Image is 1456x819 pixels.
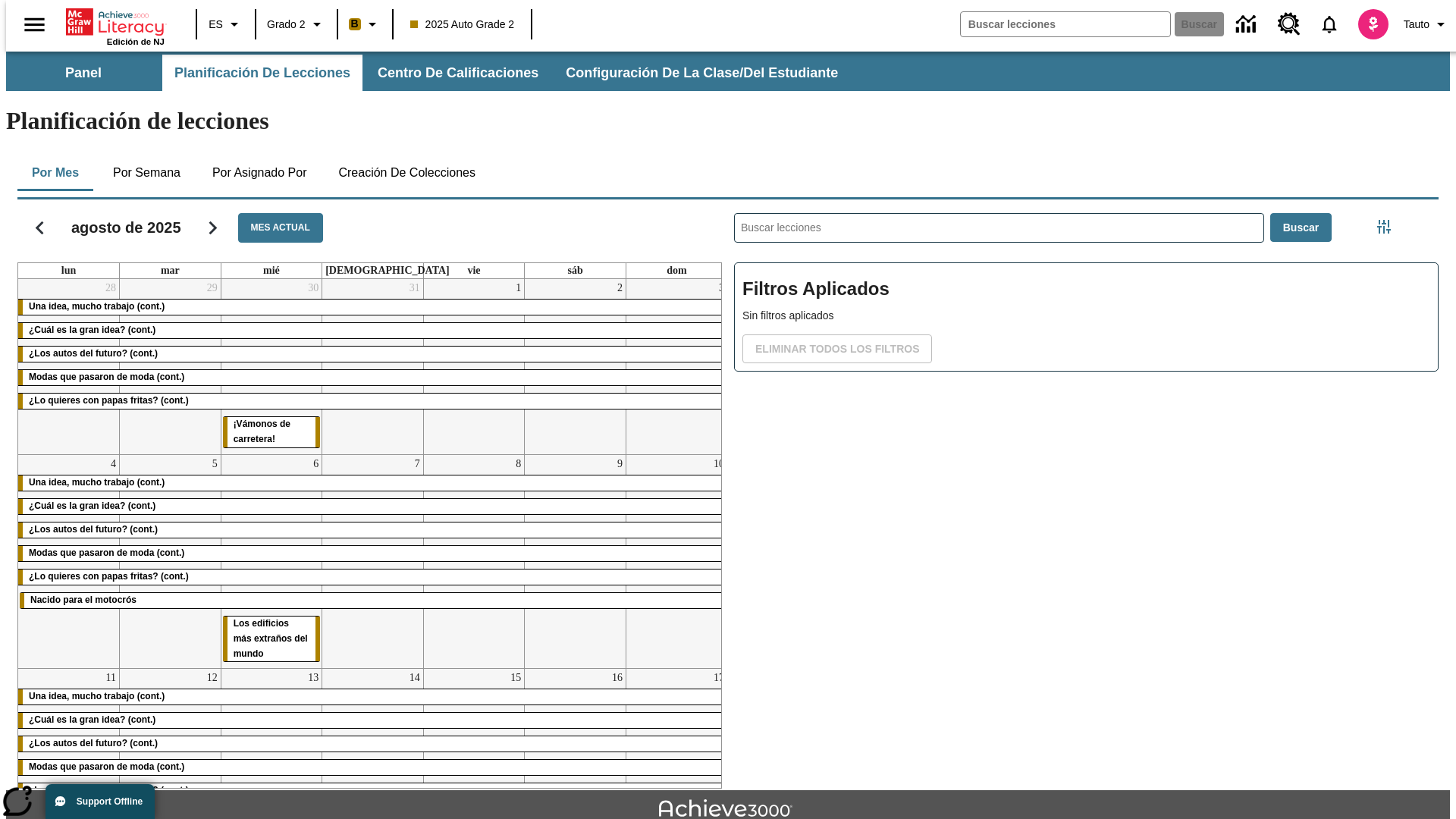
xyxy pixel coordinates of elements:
[1398,11,1456,38] button: Perfil/Configuración
[1369,212,1399,242] button: Menú lateral de filtros
[66,5,165,46] div: Portada
[6,52,1450,91] div: Subbarra de navegación
[322,454,424,669] td: 7 de agosto de 2025
[711,455,727,473] a: 10 de agosto de 2025
[6,107,1450,135] h1: Planificación de lecciones
[366,55,551,91] button: Centro de calificaciones
[29,372,184,382] span: Modas que pasaron de moda (cont.)
[742,308,1430,324] p: Sin filtros aplicados
[722,193,1439,789] div: Buscar
[267,17,306,33] span: Grado 2
[18,689,727,704] div: Una idea, mucho trabajo (cont.)
[29,500,155,511] span: ¿Cuál es la gran idea? (cont.)
[221,279,322,454] td: 30 de julio de 2025
[158,263,183,278] a: martes
[1269,4,1310,45] a: Centro de recursos, Se abrirá en una pestaña nueva.
[18,713,727,728] div: ¿Cuál es la gran idea? (cont.)
[261,11,332,38] button: Grado: Grado 2, Elige un grado
[1270,213,1332,243] button: Buscar
[305,279,322,297] a: 30 de julio de 2025
[423,454,525,669] td: 8 de agosto de 2025
[18,570,727,585] div: ¿Lo quieres con papas fritas? (cont.)
[12,2,57,47] button: Abrir el menú lateral
[71,218,181,237] h2: agosto de 2025
[18,300,727,315] div: Una idea, mucho trabajo (cont.)
[18,347,727,362] div: ¿Los autos del futuro? (cont.)
[711,669,727,687] a: 17 de agosto de 2025
[18,279,120,454] td: 28 de julio de 2025
[234,618,308,659] span: Los edificios más extraños del mundo
[18,499,727,514] div: ¿Cuál es la gran idea? (cont.)
[29,761,184,772] span: Modas que pasaron de moda (cont.)
[1349,5,1398,44] button: Escoja un nuevo avatar
[18,736,727,752] div: ¿Los autos del futuro? (cont.)
[204,279,221,297] a: 29 de julio de 2025
[18,370,727,385] div: Modas que pasaron de moda (cont.)
[204,669,221,687] a: 12 de agosto de 2025
[326,155,488,191] button: Creación de colecciones
[101,155,193,191] button: Por semana
[6,55,852,91] div: Subbarra de navegación
[260,263,283,278] a: miércoles
[406,279,423,297] a: 31 de julio de 2025
[305,669,322,687] a: 13 de agosto de 2025
[735,214,1263,242] input: Buscar lecciones
[410,17,515,33] span: 2025 Auto Grade 2
[513,279,524,297] a: 1 de agosto de 2025
[17,155,93,191] button: Por mes
[716,279,727,297] a: 3 de agosto de 2025
[626,454,727,669] td: 10 de agosto de 2025
[162,55,362,91] button: Planificación de lecciones
[29,325,155,335] span: ¿Cuál es la gran idea? (cont.)
[102,279,119,297] a: 28 de julio de 2025
[8,55,159,91] button: Panel
[120,454,221,669] td: 5 de agosto de 2025
[29,548,184,558] span: Modas que pasaron de moda (cont.)
[77,796,143,807] span: Support Offline
[1227,4,1269,45] a: Centro de información
[1358,9,1389,39] img: avatar image
[18,394,727,409] div: ¿Lo quieres con papas fritas? (cont.)
[18,546,727,561] div: Modas que pasaron de moda (cont.)
[554,55,850,91] button: Configuración de la clase/del estudiante
[322,263,453,278] a: jueves
[464,263,483,278] a: viernes
[423,279,525,454] td: 1 de agosto de 2025
[209,455,221,473] a: 5 de agosto de 2025
[343,11,388,38] button: Boost El color de la clase es anaranjado claro. Cambiar el color de la clase.
[29,477,165,488] span: Una idea, mucho trabajo (cont.)
[1310,5,1349,44] a: Notificaciones
[223,417,321,447] div: ¡Vámonos de carretera!
[507,669,524,687] a: 15 de agosto de 2025
[664,263,689,278] a: domingo
[20,593,726,608] div: Nacido para el motocrós
[30,595,136,605] span: Nacido para el motocrós
[202,11,250,38] button: Lenguaje: ES, Selecciona un idioma
[18,475,727,491] div: Una idea, mucho trabajo (cont.)
[103,669,119,687] a: 11 de agosto de 2025
[200,155,319,191] button: Por asignado por
[223,617,321,662] div: Los edificios más extraños del mundo
[614,455,626,473] a: 9 de agosto de 2025
[29,571,189,582] span: ¿Lo quieres con papas fritas? (cont.)
[209,17,223,33] span: ES
[322,279,424,454] td: 31 de julio de 2025
[626,279,727,454] td: 3 de agosto de 2025
[18,783,727,799] div: ¿Lo quieres con papas fritas? (cont.)
[18,522,727,538] div: ¿Los autos del futuro? (cont.)
[29,714,155,725] span: ¿Cuál es la gran idea? (cont.)
[234,419,290,444] span: ¡Vámonos de carretera!
[351,14,359,33] span: B
[525,454,626,669] td: 9 de agosto de 2025
[120,279,221,454] td: 29 de julio de 2025
[29,691,165,701] span: Una idea, mucho trabajo (cont.)
[29,301,165,312] span: Una idea, mucho trabajo (cont.)
[310,455,322,473] a: 6 de agosto de 2025
[29,524,158,535] span: ¿Los autos del futuro? (cont.)
[525,279,626,454] td: 2 de agosto de 2025
[609,669,626,687] a: 16 de agosto de 2025
[66,7,165,37] a: Portada
[20,209,59,247] button: Regresar
[412,455,423,473] a: 7 de agosto de 2025
[29,738,158,748] span: ¿Los autos del futuro? (cont.)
